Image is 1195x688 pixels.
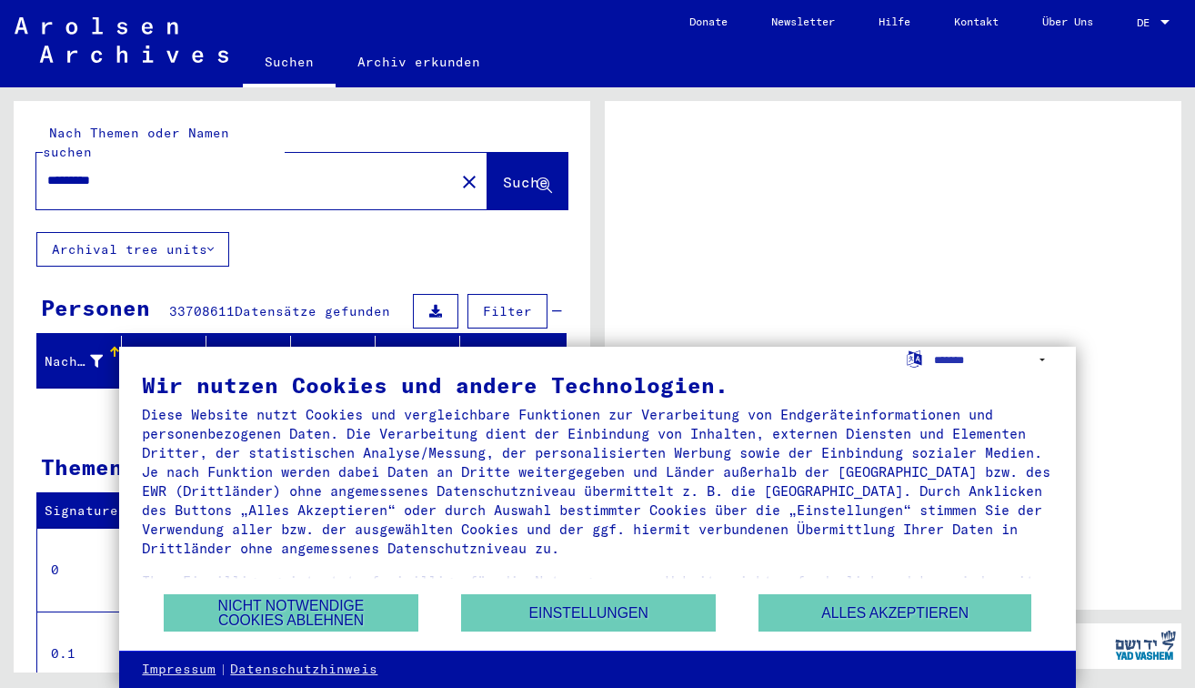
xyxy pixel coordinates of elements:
[142,405,1052,558] div: Diese Website nutzt Cookies und vergleichbare Funktionen zur Verarbeitung von Endgeräteinformatio...
[376,336,460,387] mat-header-cell: Geburtsdatum
[37,336,122,387] mat-header-cell: Nachname
[45,347,126,376] div: Nachname
[460,336,566,387] mat-header-cell: Prisoner #
[503,173,548,191] span: Suche
[461,594,716,632] button: Einstellungen
[458,171,480,193] mat-icon: close
[164,594,418,632] button: Nicht notwendige Cookies ablehnen
[1137,16,1157,29] span: DE
[15,17,228,63] img: Arolsen_neg.svg
[142,661,216,679] a: Impressum
[45,497,166,526] div: Signature
[41,450,123,483] div: Themen
[487,153,567,209] button: Suche
[122,336,206,387] mat-header-cell: Vorname
[235,303,390,319] span: Datensätze gefunden
[291,336,376,387] mat-header-cell: Geburt‏
[467,294,547,329] button: Filter
[142,374,1052,396] div: Wir nutzen Cookies und andere Technologien.
[43,125,229,160] mat-label: Nach Themen oder Namen suchen
[45,501,148,521] div: Signature
[934,347,1053,373] select: Sprache auswählen
[243,40,336,87] a: Suchen
[758,594,1031,632] button: Alles akzeptieren
[45,352,103,371] div: Nachname
[483,303,532,319] span: Filter
[336,40,502,84] a: Archiv erkunden
[169,303,235,319] span: 33708611
[41,291,150,324] div: Personen
[1111,622,1180,668] img: yv_logo.png
[36,232,229,267] button: Archival tree units
[451,163,487,199] button: Clear
[37,528,163,612] td: 0
[230,661,377,679] a: Datenschutzhinweis
[206,336,291,387] mat-header-cell: Geburtsname
[905,349,924,367] label: Sprache auswählen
